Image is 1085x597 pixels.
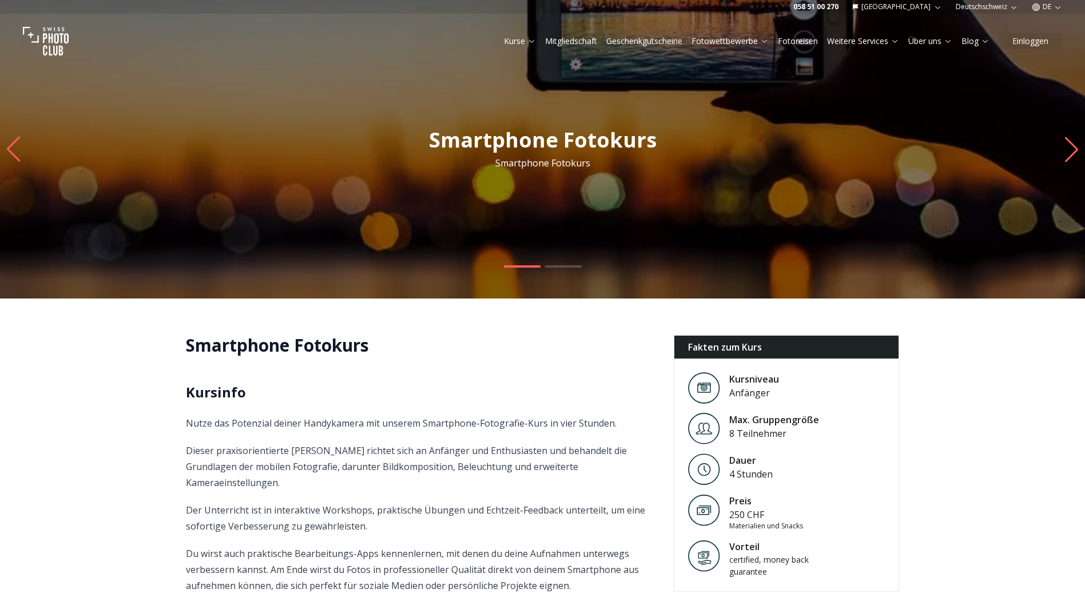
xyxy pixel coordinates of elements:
[186,415,655,431] p: Nutze das Potenzial deiner Handykamera mit unserem Smartphone-Fotografie-Kurs in vier Stunden.
[674,336,899,359] div: Fakten zum Kurs
[908,35,952,47] a: Über uns
[688,413,720,444] img: Level
[688,372,720,404] img: Level
[729,413,819,427] div: Max. Gruppengröße
[999,33,1062,49] button: Einloggen
[687,33,773,49] button: Fotowettbewerbe
[23,18,69,64] img: Swiss photo club
[773,33,822,49] button: Fotoreisen
[186,546,655,594] p: Du wirst auch praktische Bearbeitungs-Apps kennenlernen, mit denen du deine Aufnahmen unterwegs v...
[793,2,838,11] a: 058 51 00 270
[729,372,779,386] div: Kursniveau
[691,35,769,47] a: Fotowettbewerbe
[504,35,536,47] a: Kurse
[729,540,826,554] div: Vorteil
[729,494,803,508] div: Preis
[729,508,803,522] div: 250 CHF
[688,453,720,485] img: Level
[602,33,687,49] button: Geschenkgutscheine
[186,443,655,491] p: Dieser praxisorientierte [PERSON_NAME] richtet sich an Anfänger und Enthusiasten und behandelt di...
[186,383,655,401] h2: Kursinfo
[729,453,773,467] div: Dauer
[827,35,899,47] a: Weitere Services
[729,386,779,400] div: Anfänger
[729,427,819,440] div: 8 Teilnehmer
[499,33,540,49] button: Kurse
[822,33,904,49] button: Weitere Services
[688,540,720,572] img: Vorteil
[904,33,957,49] button: Über uns
[729,522,803,531] div: Materialien und Snacks
[186,502,655,534] p: Der Unterricht ist in interaktive Workshops, praktische Übungen und Echtzeit-Feedback unterteilt,...
[961,35,989,47] a: Blog
[545,35,597,47] a: Mitgliedschaft
[729,554,826,578] div: certified, money back guarantee
[540,33,602,49] button: Mitgliedschaft
[778,35,818,47] a: Fotoreisen
[688,494,720,526] img: Preis
[957,33,994,49] button: Blog
[186,335,655,356] h1: Smartphone Fotokurs
[729,467,773,481] div: 4 Stunden
[606,35,682,47] a: Geschenkgutscheine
